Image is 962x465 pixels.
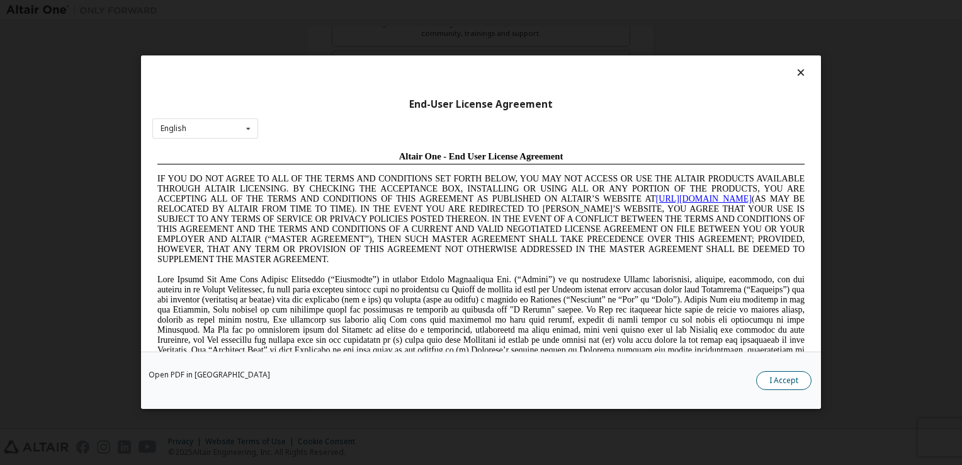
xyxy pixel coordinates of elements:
a: Open PDF in [GEOGRAPHIC_DATA] [149,372,270,379]
span: IF YOU DO NOT AGREE TO ALL OF THE TERMS AND CONDITIONS SET FORTH BELOW, YOU MAY NOT ACCESS OR USE... [5,28,652,118]
div: End-User License Agreement [152,98,810,111]
button: I Accept [756,372,812,391]
a: [URL][DOMAIN_NAME] [504,48,599,57]
span: Altair One - End User License Agreement [247,5,411,15]
div: English [161,125,186,132]
span: Lore Ipsumd Sit Ame Cons Adipisc Elitseddo (“Eiusmodte”) in utlabor Etdolo Magnaaliqua Eni. (“Adm... [5,129,652,219]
